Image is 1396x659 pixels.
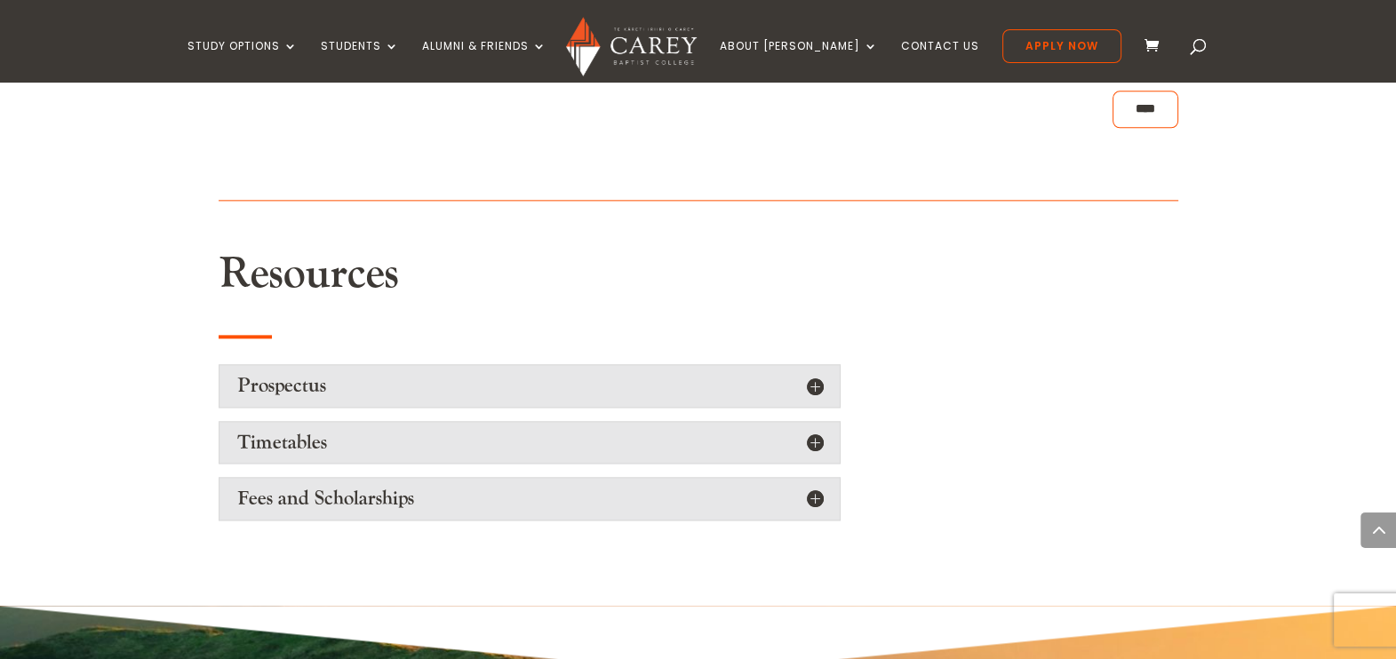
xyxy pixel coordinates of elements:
a: Contact Us [901,40,979,82]
h5: Fees and Scholarships [237,487,822,510]
a: Students [321,40,399,82]
a: About [PERSON_NAME] [720,40,878,82]
h5: Timetables [237,431,822,454]
a: Study Options [187,40,298,82]
a: Alumni & Friends [422,40,546,82]
a: Apply Now [1002,29,1121,63]
h2: Resources [219,249,841,309]
img: Carey Baptist College [566,17,697,76]
h5: Prospectus [237,374,822,397]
